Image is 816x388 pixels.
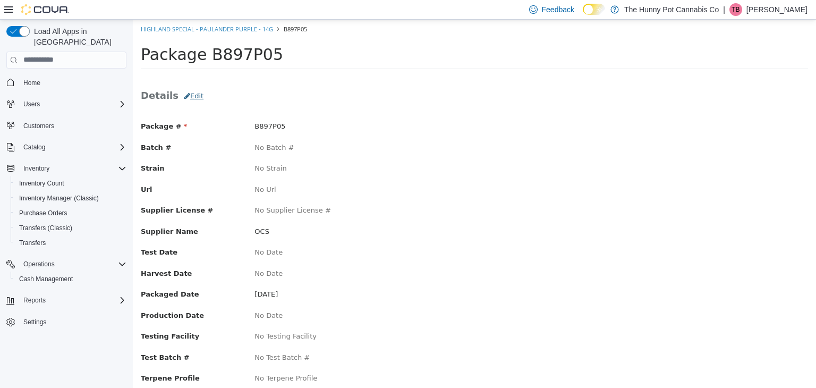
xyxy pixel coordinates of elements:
[23,296,46,305] span: Reports
[19,258,126,271] span: Operations
[8,292,71,300] span: Production Date
[15,273,126,285] span: Cash Management
[15,237,126,249] span: Transfers
[19,141,49,154] button: Catalog
[746,3,807,16] p: [PERSON_NAME]
[15,207,72,220] a: Purchase Orders
[6,71,126,358] nav: Complex example
[2,161,131,176] button: Inventory
[19,119,126,132] span: Customers
[8,103,54,111] span: Package #
[15,222,126,234] span: Transfers (Classic)
[8,208,65,216] span: Supplier Name
[11,191,131,206] button: Inventory Manager (Classic)
[2,293,131,308] button: Reports
[122,208,137,216] span: OCS
[21,4,69,15] img: Cova
[23,122,54,130] span: Customers
[151,5,174,13] span: B897P05
[23,260,55,268] span: Operations
[2,140,131,155] button: Catalog
[15,177,69,190] a: Inventory Count
[19,77,45,89] a: Home
[122,355,184,362] span: No Terpene Profile
[19,162,54,175] button: Inventory
[122,124,161,132] span: No Batch #
[19,275,73,283] span: Cash Management
[19,76,126,89] span: Home
[729,3,742,16] div: Tanna Brown
[8,124,38,132] span: Batch #
[19,162,126,175] span: Inventory
[15,177,126,190] span: Inventory Count
[11,176,131,191] button: Inventory Count
[19,224,72,232] span: Transfers (Classic)
[8,26,150,44] span: Package B897P05
[122,292,150,300] span: No Date
[723,3,725,16] p: |
[8,334,57,342] span: Test Batch #
[122,145,154,153] span: No Strain
[122,166,143,174] span: No Url
[23,164,49,173] span: Inventory
[11,221,131,235] button: Transfers (Classic)
[8,355,67,362] span: Terpene Profile
[15,237,50,249] a: Transfers
[8,313,66,320] span: Testing Facility
[8,5,140,13] a: Highland Special - Paulander Purple - 14g
[15,222,76,234] a: Transfers (Classic)
[23,79,40,87] span: Home
[19,209,67,217] span: Purchase Orders
[15,192,126,205] span: Inventory Manager (Classic)
[732,3,739,16] span: TB
[19,315,126,328] span: Settings
[2,118,131,133] button: Customers
[8,250,59,258] span: Harvest Date
[122,271,145,279] span: [DATE]
[2,257,131,272] button: Operations
[2,314,131,330] button: Settings
[2,97,131,112] button: Users
[23,100,40,108] span: Users
[122,187,198,195] span: No Supplier License #
[583,4,605,15] input: Dark Mode
[23,143,45,151] span: Catalog
[122,334,177,342] span: No Test Batch #
[11,206,131,221] button: Purchase Orders
[15,273,77,285] a: Cash Management
[2,75,131,90] button: Home
[122,250,150,258] span: No Date
[8,229,45,237] span: Test Date
[19,120,58,132] a: Customers
[8,271,66,279] span: Packaged Date
[46,67,76,86] button: Edit
[624,3,719,16] p: The Hunny Pot Cannabis Co
[122,313,184,320] span: No Testing Facility
[23,318,46,326] span: Settings
[30,26,126,47] span: Load All Apps in [GEOGRAPHIC_DATA]
[19,239,46,247] span: Transfers
[19,258,59,271] button: Operations
[19,316,50,328] a: Settings
[542,4,574,15] span: Feedback
[15,207,126,220] span: Purchase Orders
[8,70,46,81] span: Details
[19,98,44,111] button: Users
[19,179,64,188] span: Inventory Count
[19,294,50,307] button: Reports
[122,229,150,237] span: No Date
[8,187,80,195] span: Supplier License #
[15,192,103,205] a: Inventory Manager (Classic)
[19,98,126,111] span: Users
[19,141,126,154] span: Catalog
[11,235,131,250] button: Transfers
[19,194,99,203] span: Inventory Manager (Classic)
[8,166,19,174] span: Url
[11,272,131,286] button: Cash Management
[122,103,152,111] span: B897P05
[19,294,126,307] span: Reports
[8,145,31,153] span: Strain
